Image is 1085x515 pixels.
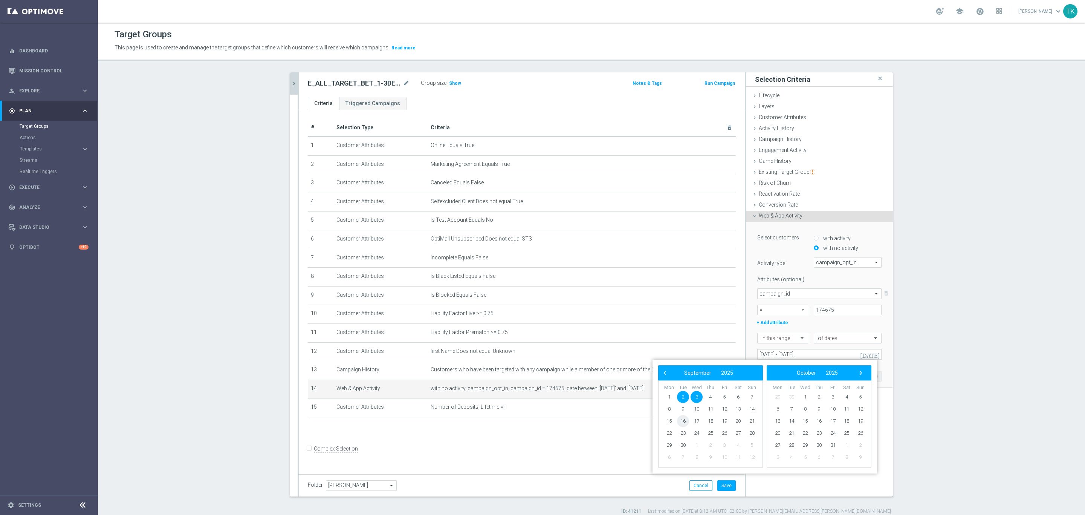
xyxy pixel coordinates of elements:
span: 12 [854,403,866,415]
span: 5 [854,391,866,403]
span: Activity History [759,125,794,131]
span: 20 [772,427,784,439]
span: Selfexcluded Client Does not equal True [431,198,523,205]
span: 2 [854,439,866,451]
button: 2025 [821,368,843,378]
a: Mission Control [19,61,89,81]
span: Analyze [19,205,81,210]
div: +10 [79,245,89,250]
ng-select: of dates [814,333,882,343]
th: weekday [798,385,812,391]
div: Explore [9,87,81,94]
span: Canceled Equals False [431,179,484,186]
span: Explore [19,89,81,93]
span: 18 [840,415,853,427]
i: lightbulb [9,244,15,251]
button: play_circle_outline Execute keyboard_arrow_right [8,184,89,190]
th: weekday [717,385,731,391]
i: play_circle_outline [9,184,15,191]
span: 8 [840,451,853,463]
div: Streams [20,155,97,166]
div: Realtime Triggers [20,166,97,177]
th: weekday [826,385,840,391]
span: 22 [663,427,675,439]
div: Plan [9,107,81,114]
button: September [679,368,716,378]
i: keyboard_arrow_right [81,107,89,114]
span: Is Black Listed Equals False [431,273,495,279]
span: 29 [799,439,811,451]
span: October [797,370,816,376]
span: 8 [663,403,675,415]
span: first Name Does not equal Unknown [431,348,515,354]
label: with activity [821,235,851,242]
td: Customer Attributes [333,249,428,268]
th: Selection Type [333,119,428,136]
a: Actions [20,135,78,141]
button: Cancel [689,480,712,491]
th: weekday [812,385,826,391]
span: 25 [704,427,717,439]
th: weekday [731,385,745,391]
td: Campaign History [333,361,428,380]
span: 24 [827,427,839,439]
span: 7 [785,403,798,415]
span: 10 [827,403,839,415]
span: 26 [718,427,730,439]
span: 2 [704,439,717,451]
td: 14 [308,380,333,399]
th: weekday [662,385,676,391]
i: person_search [9,87,15,94]
button: Data Studio keyboard_arrow_right [8,224,89,230]
span: 10 [691,403,703,415]
td: 8 [308,268,333,287]
td: 10 [308,305,333,324]
span: 17 [827,415,839,427]
button: gps_fixed Plan keyboard_arrow_right [8,108,89,114]
span: 2025 [721,370,733,376]
span: 6 [772,403,784,415]
a: Triggered Campaigns [339,97,406,110]
span: OptiMail Unsubscribed Does not equal STS [431,236,532,242]
span: 9 [704,451,717,463]
span: Is Blocked Equals False [431,292,486,298]
input: Select date range [757,349,882,360]
span: Data Studio [19,225,81,230]
td: Customer Attributes [333,268,428,287]
div: Templates keyboard_arrow_right [20,146,89,152]
i: keyboard_arrow_right [81,224,89,231]
span: ‹ [660,368,670,378]
a: [PERSON_NAME]keyboard_arrow_down [1018,6,1063,17]
span: Liability Factor Live >= 0.75 [431,310,494,317]
span: 23 [677,427,689,439]
span: 21 [785,427,798,439]
i: keyboard_arrow_right [81,184,89,191]
a: Realtime Triggers [20,169,78,175]
span: 13 [772,415,784,427]
td: 13 [308,361,333,380]
i: equalizer [9,48,15,54]
span: Incomplete Equals False [431,254,488,261]
span: Execute [19,185,81,190]
span: Game History [759,158,792,164]
th: # [308,119,333,136]
td: 5 [308,212,333,230]
span: 23 [813,427,825,439]
i: track_changes [9,204,15,211]
span: 4 [840,391,853,403]
div: Actions [20,132,97,143]
span: 2 [677,391,689,403]
div: equalizer Dashboard [8,48,89,54]
td: 15 [308,399,333,417]
span: 27 [732,427,744,439]
div: Templates [20,143,97,155]
div: Execute [9,184,81,191]
span: Number of Deposits, Lifetime = 1 [431,404,507,410]
td: Customer Attributes [333,323,428,342]
label: Activity type [752,257,808,267]
span: Show [449,81,461,86]
span: 15 [663,415,675,427]
th: weekday [745,385,759,391]
td: 2 [308,155,333,174]
a: Optibot [19,237,79,257]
